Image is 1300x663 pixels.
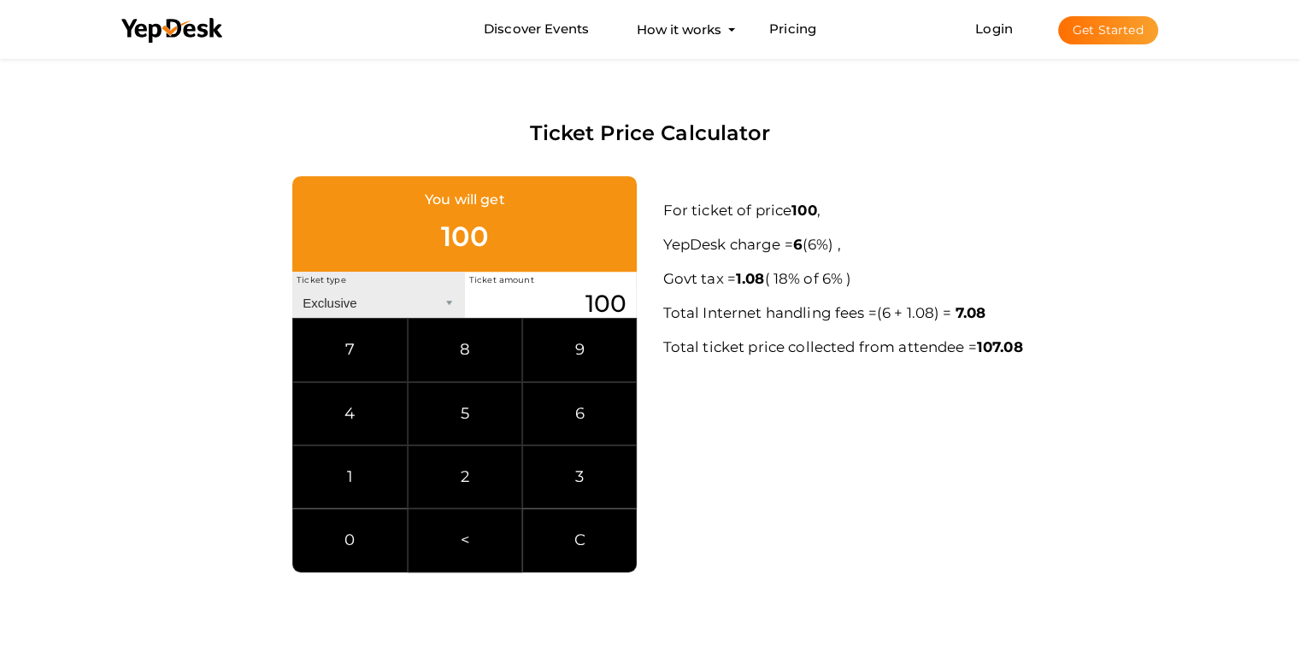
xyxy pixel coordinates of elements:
[522,318,637,381] a: 9
[632,14,726,45] button: How it works
[877,304,952,321] span: (6 + 1.08) =
[522,508,637,572] a: C
[484,14,589,45] a: Discover Events
[956,304,986,321] b: 7.08
[662,270,851,287] span: Govt tax = ( 18% of 6% )
[425,189,505,211] label: You will get
[793,236,803,253] b: 6
[662,193,1192,364] p: For ticket of price , YepDesk charge = ( 6%) , Total Internet handling fees = Total ticket price ...
[292,268,350,291] span: Ticket type
[465,268,538,291] span: Ticket amount
[292,445,407,508] a: 1
[95,117,1206,150] p: Ticket Price Calculator
[441,220,489,253] span: 100
[769,14,816,45] a: Pricing
[977,338,1023,355] b: 107.08
[975,21,1013,37] a: Login
[408,508,522,572] a: <
[408,382,522,445] a: 5
[522,382,637,445] a: 6
[292,318,407,381] a: 7
[522,445,637,508] a: 3
[292,508,407,572] a: 0
[791,202,816,219] b: 100
[408,318,522,381] a: 8
[1058,16,1158,44] button: Get Started
[408,445,522,508] a: 2
[736,270,765,287] b: 1.08
[292,382,407,445] a: 4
